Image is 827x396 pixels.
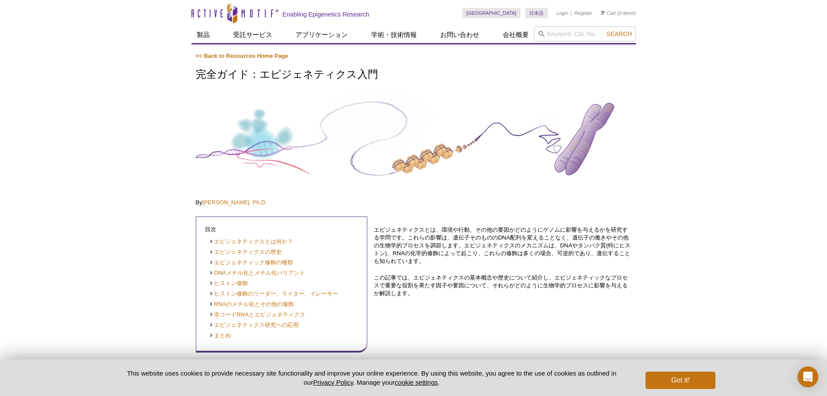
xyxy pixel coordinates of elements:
[601,10,605,15] img: Your Cart
[209,248,282,256] a: エピジェネティクスの歴史
[646,372,715,389] button: Got it!
[228,27,277,43] a: 受託サービス
[574,10,592,16] a: Register
[209,238,293,246] a: エピジェネティクスとは何か？
[462,8,521,18] a: [GEOGRAPHIC_DATA]
[797,366,818,387] div: Open Intercom Messenger
[196,90,632,188] img: Complete Guide to Understanding Epigenetics
[498,27,534,43] a: 会社概要
[209,300,294,309] a: RNAのメチル化とその他の修飾
[374,226,631,265] p: エピジェネティクスとは、環境や行動、その他の要因がどのようにゲノムに影響を与えるかを研究する学問です。これらの影響は、遺伝子そのもののDNA配列を変えることなく、遺伝子の働きやその他の生物学的プ...
[196,199,632,206] p: By
[283,10,369,18] h2: Enabling Epigenetics Research
[435,27,484,43] a: お問い合わせ
[290,27,353,43] a: アプリケーション
[374,274,631,297] p: この記事では、エピジェネティクスの基本概念や歴史について紹介し、エピジェネティックなプロセスで重要な役割を果たす因子や要因について、それらがどのように生物学的プロセスに影響を与えるか解説します。
[313,379,353,386] a: Privacy Policy
[209,259,293,267] a: エピジェネティック修飾の種類
[196,53,288,59] a: << Back to Resources Home Page
[205,226,359,233] p: 目次
[209,332,231,340] a: まとめ
[191,27,215,43] a: 製品
[606,30,632,37] span: Search
[571,8,572,18] li: |
[395,379,438,386] button: cookie settings
[112,369,632,387] p: This website uses cookies to provide necessary site functionality and improve your online experie...
[209,321,299,329] a: エピジェネティクス研究への応用
[202,199,267,206] a: [PERSON_NAME], Ph.D.
[525,8,548,18] a: 日本語
[601,10,616,16] a: Cart
[209,311,305,319] a: 非コードRNAとエピジェネティクス
[534,27,636,41] input: Keyword, Cat. No.
[196,69,632,81] h1: 完全ガイド：エピジェネティクス入門
[601,8,636,18] li: (0 items)
[209,280,248,288] a: ヒストン修飾
[209,290,339,298] a: ヒストン修飾のリーダー、ライター、イレーサー
[604,30,634,38] button: Search
[366,27,422,43] a: 学術・技術情報
[557,10,568,16] a: Login
[209,269,305,277] a: DNAメチル化とメチル化バリアント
